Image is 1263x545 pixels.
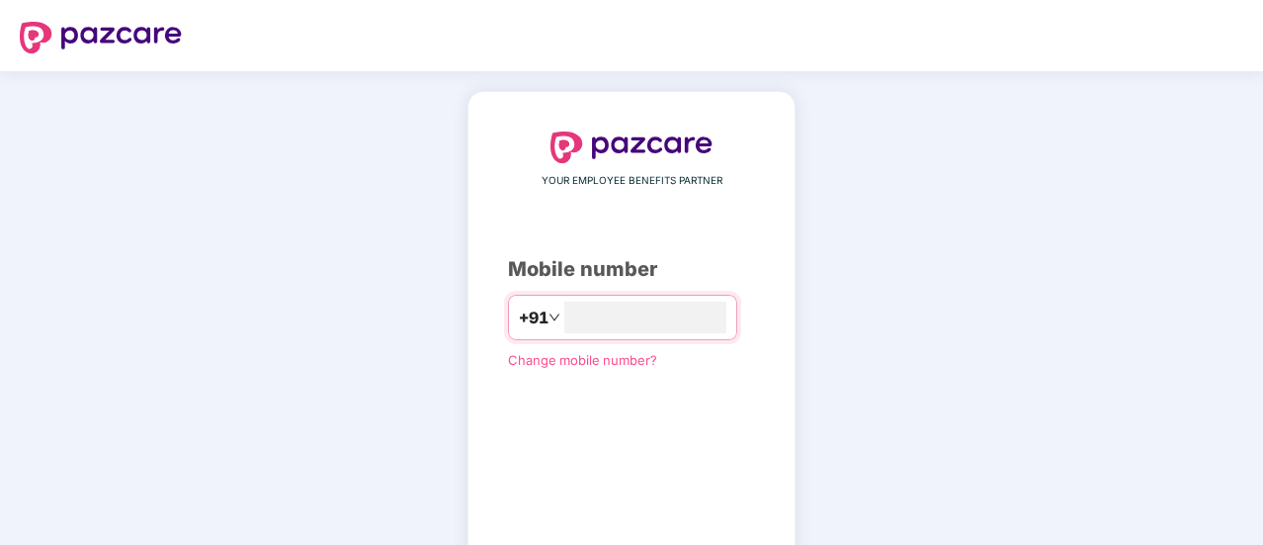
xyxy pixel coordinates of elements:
[508,254,755,285] div: Mobile number
[548,312,560,323] span: down
[519,306,548,330] span: +91
[20,22,182,53] img: logo
[550,132,713,163] img: logo
[508,352,657,368] a: Change mobile number?
[542,173,722,189] span: YOUR EMPLOYEE BENEFITS PARTNER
